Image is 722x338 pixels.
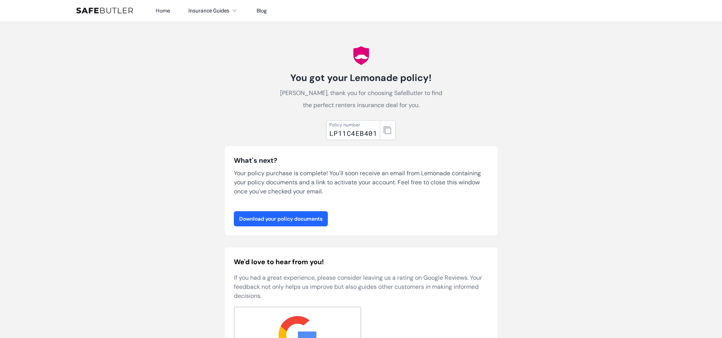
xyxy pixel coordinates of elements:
[257,7,267,14] a: Blog
[188,6,238,15] button: Insurance Guides
[329,122,377,128] div: Policy number
[276,72,446,84] h1: You got your Lemonade policy!
[234,155,489,166] h3: What's next?
[234,169,489,196] p: Your policy purchase is complete! You'll soon receive an email from Lemonade containing your poli...
[156,7,170,14] a: Home
[76,8,133,14] img: SafeButler Text Logo
[276,87,446,111] p: [PERSON_NAME], thank you for choosing SafeButler to find the perfect renters insurance deal for you.
[329,128,377,139] div: LP11C4EB401
[234,257,489,267] h2: We'd love to hear from you!
[234,211,328,226] a: Download your policy documents
[234,273,489,301] p: If you had a great experience, please consider leaving us a rating on Google Reviews. Your feedba...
